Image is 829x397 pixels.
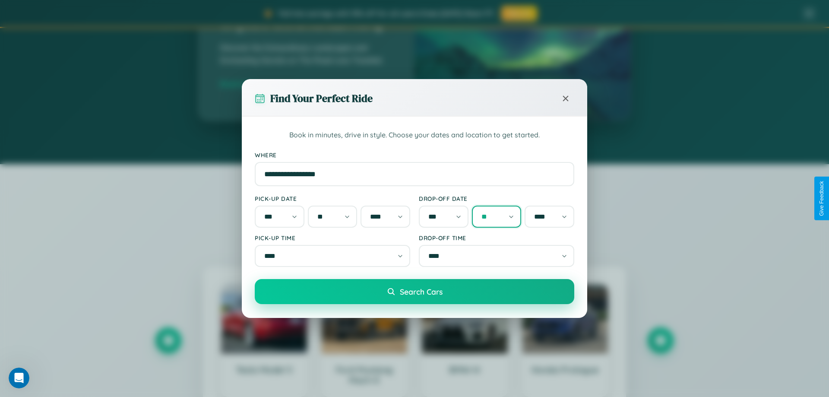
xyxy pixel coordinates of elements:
[255,234,410,241] label: Pick-up Time
[255,130,574,141] p: Book in minutes, drive in style. Choose your dates and location to get started.
[255,151,574,159] label: Where
[255,195,410,202] label: Pick-up Date
[419,234,574,241] label: Drop-off Time
[419,195,574,202] label: Drop-off Date
[400,287,443,296] span: Search Cars
[270,91,373,105] h3: Find Your Perfect Ride
[255,279,574,304] button: Search Cars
